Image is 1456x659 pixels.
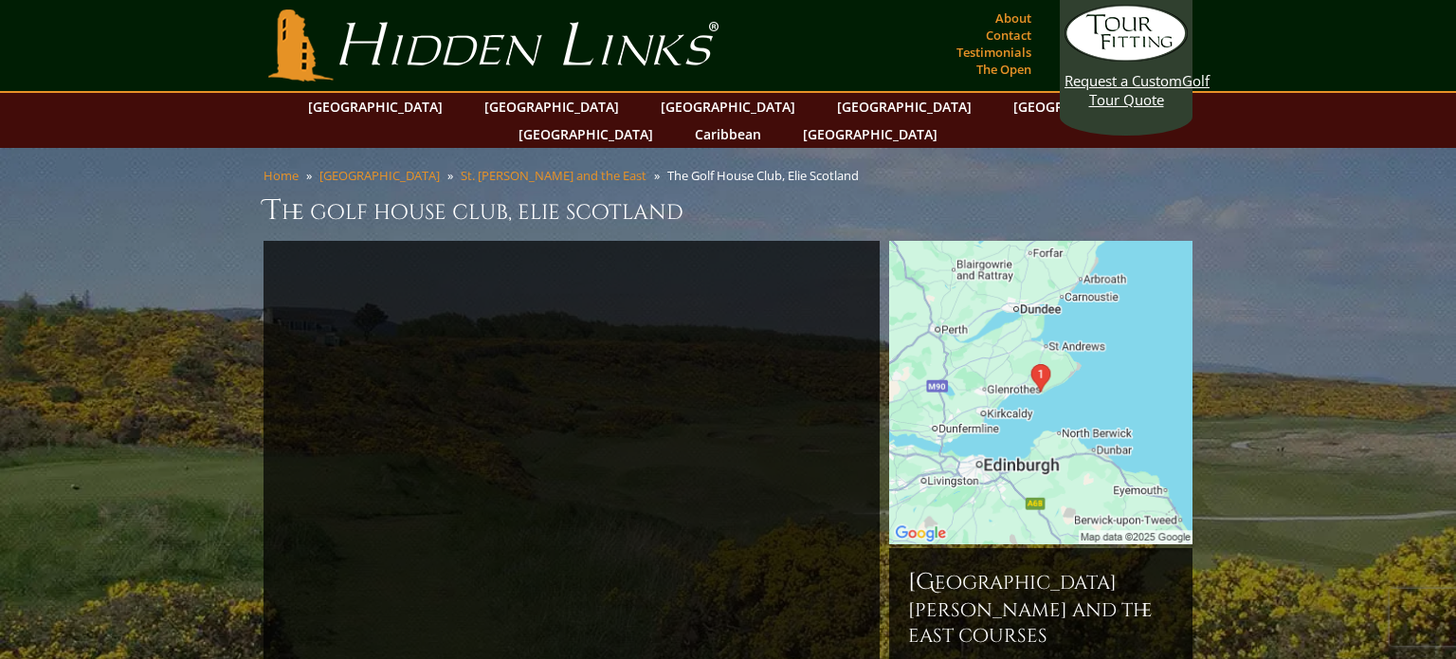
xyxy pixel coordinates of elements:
a: [GEOGRAPHIC_DATA] [509,120,663,148]
a: St. [PERSON_NAME] and the East [461,167,646,184]
a: Caribbean [685,120,771,148]
a: Request a CustomGolf Tour Quote [1065,5,1188,109]
img: Google Map of The Golf House Club, Elie, Golf Club Lane, Elie, Scotland, United Kingdom [889,241,1192,544]
span: Request a Custom [1065,71,1182,90]
h6: [GEOGRAPHIC_DATA][PERSON_NAME] and the East Courses [908,567,1174,649]
a: [GEOGRAPHIC_DATA] [319,167,440,184]
a: [GEOGRAPHIC_DATA] [828,93,981,120]
a: The Open [972,56,1036,82]
a: [GEOGRAPHIC_DATA] [1004,93,1157,120]
li: The Golf House Club, Elie Scotland [667,167,866,184]
a: [GEOGRAPHIC_DATA] [299,93,452,120]
h1: The Golf House Club, Elie Scotland [264,192,1192,229]
a: Home [264,167,299,184]
a: [GEOGRAPHIC_DATA] [793,120,947,148]
a: Contact [981,22,1036,48]
a: [GEOGRAPHIC_DATA] [651,93,805,120]
a: About [991,5,1036,31]
a: Testimonials [952,39,1036,65]
a: [GEOGRAPHIC_DATA] [475,93,628,120]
